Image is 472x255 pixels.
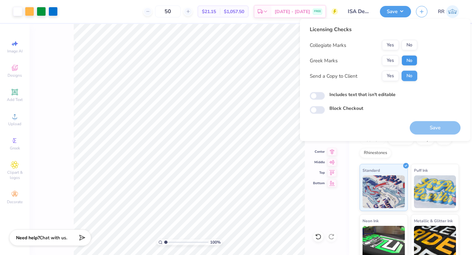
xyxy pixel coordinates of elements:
[382,71,399,81] button: Yes
[155,6,181,17] input: – –
[329,105,363,112] label: Block Checkout
[343,5,375,18] input: Untitled Design
[329,91,396,98] label: Includes text that isn't editable
[310,41,346,49] div: Collegiate Marks
[8,121,21,127] span: Upload
[402,71,417,81] button: No
[360,148,391,158] div: Rhinestones
[363,175,405,208] img: Standard
[382,55,399,66] button: Yes
[210,239,221,245] span: 100 %
[8,73,22,78] span: Designs
[380,6,411,17] button: Save
[414,167,428,174] span: Puff Ink
[16,235,40,241] strong: Need help?
[363,217,379,224] span: Neon Ink
[363,167,380,174] span: Standard
[202,8,216,15] span: $21.15
[446,5,459,18] img: Rigil Kent Ricardo
[310,57,338,64] div: Greek Marks
[10,146,20,151] span: Greek
[402,40,417,50] button: No
[310,72,357,80] div: Send a Copy to Client
[314,9,321,14] span: FREE
[414,217,453,224] span: Metallic & Glitter Ink
[310,26,417,33] div: Licensing Checks
[3,170,26,180] span: Clipart & logos
[313,170,325,175] span: Top
[438,5,459,18] a: RR
[275,8,310,15] span: [DATE] - [DATE]
[313,160,325,165] span: Middle
[7,97,23,102] span: Add Text
[224,8,244,15] span: $1,057.50
[313,149,325,154] span: Center
[7,199,23,205] span: Decorate
[7,49,23,54] span: Image AI
[313,181,325,186] span: Bottom
[438,8,444,15] span: RR
[414,175,456,208] img: Puff Ink
[382,40,399,50] button: Yes
[40,235,67,241] span: Chat with us.
[402,55,417,66] button: No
